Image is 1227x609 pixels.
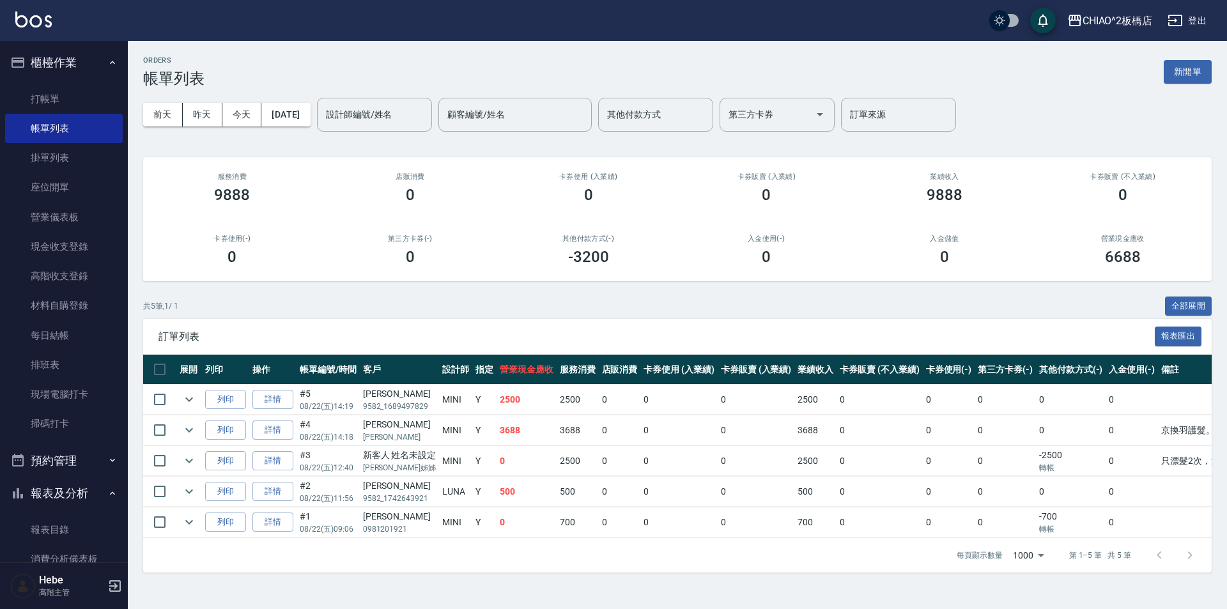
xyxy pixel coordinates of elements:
[1106,507,1158,537] td: 0
[599,385,641,415] td: 0
[837,446,922,476] td: 0
[975,355,1036,385] th: 第三方卡券(-)
[1036,355,1106,385] th: 其他付款方式(-)
[5,203,123,232] a: 營業儀表板
[1049,173,1196,181] h2: 卡券販賣 (不入業績)
[158,235,306,243] h2: 卡券使用(-)
[837,415,922,445] td: 0
[837,477,922,507] td: 0
[1118,186,1127,204] h3: 0
[143,56,204,65] h2: ORDERS
[180,390,199,409] button: expand row
[975,446,1036,476] td: 0
[514,235,662,243] h2: 其他付款方式(-)
[1069,550,1131,561] p: 第 1–5 筆 共 5 筆
[360,355,440,385] th: 客戶
[10,573,36,599] img: Person
[1106,415,1158,445] td: 0
[837,507,922,537] td: 0
[837,385,922,415] td: 0
[39,587,104,598] p: 高階主管
[180,513,199,532] button: expand row
[1165,297,1212,316] button: 全部展開
[363,401,436,412] p: 9582_1689497829
[180,451,199,470] button: expand row
[794,507,837,537] td: 700
[5,409,123,438] a: 掃碼打卡
[228,248,236,266] h3: 0
[794,385,837,415] td: 2500
[472,446,497,476] td: Y
[5,380,123,409] a: 現場電腦打卡
[762,186,771,204] h3: 0
[180,420,199,440] button: expand row
[640,385,718,415] td: 0
[957,550,1003,561] p: 每頁顯示數量
[1083,13,1153,29] div: CHIAO^2板橋店
[718,415,795,445] td: 0
[557,355,599,385] th: 服務消費
[497,355,557,385] th: 營業現金應收
[1105,248,1141,266] h3: 6688
[871,235,1019,243] h2: 入金儲值
[1062,8,1158,34] button: CHIAO^2板橋店
[557,385,599,415] td: 2500
[143,70,204,88] h3: 帳單列表
[599,446,641,476] td: 0
[1036,507,1106,537] td: -700
[640,446,718,476] td: 0
[297,446,360,476] td: #3
[1036,477,1106,507] td: 0
[5,114,123,143] a: 帳單列表
[202,355,249,385] th: 列印
[300,523,357,535] p: 08/22 (五) 09:06
[297,415,360,445] td: #4
[205,420,246,440] button: 列印
[940,248,949,266] h3: 0
[252,420,293,440] a: 詳情
[5,444,123,477] button: 預約管理
[252,390,293,410] a: 詳情
[599,355,641,385] th: 店販消費
[975,507,1036,537] td: 0
[1036,385,1106,415] td: 0
[5,232,123,261] a: 現金收支登錄
[363,431,436,443] p: [PERSON_NAME]
[599,415,641,445] td: 0
[1106,355,1158,385] th: 入金使用(-)
[363,510,436,523] div: [PERSON_NAME]
[176,355,202,385] th: 展開
[252,513,293,532] a: 詳情
[1155,330,1202,342] a: 報表匯出
[158,173,306,181] h3: 服務消費
[599,507,641,537] td: 0
[143,103,183,127] button: 前天
[300,493,357,504] p: 08/22 (五) 11:56
[363,462,436,474] p: [PERSON_NAME]姊姊
[497,415,557,445] td: 3688
[923,415,975,445] td: 0
[975,385,1036,415] td: 0
[300,462,357,474] p: 08/22 (五) 12:40
[252,451,293,471] a: 詳情
[5,515,123,544] a: 報表目錄
[693,235,840,243] h2: 入金使用(-)
[5,477,123,510] button: 報表及分析
[762,248,771,266] h3: 0
[472,385,497,415] td: Y
[363,523,436,535] p: 0981201921
[1039,523,1103,535] p: 轉帳
[497,385,557,415] td: 2500
[406,248,415,266] h3: 0
[337,173,484,181] h2: 店販消費
[794,446,837,476] td: 2500
[143,300,178,312] p: 共 5 筆, 1 / 1
[252,482,293,502] a: 詳情
[923,385,975,415] td: 0
[1164,65,1212,77] a: 新開單
[205,390,246,410] button: 列印
[794,415,837,445] td: 3688
[837,355,922,385] th: 卡券販賣 (不入業績)
[923,507,975,537] td: 0
[5,46,123,79] button: 櫃檯作業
